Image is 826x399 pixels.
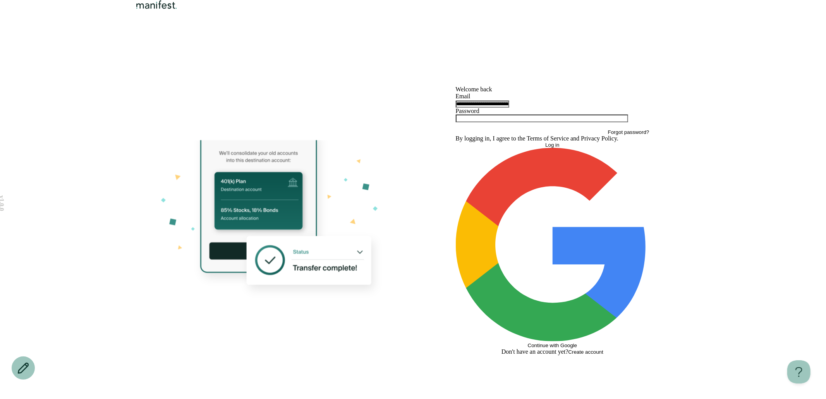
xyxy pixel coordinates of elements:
iframe: Toggle Customer Support [787,360,811,384]
a: Terms of Service [527,135,569,142]
span: Don't have an account yet? [501,348,568,355]
label: Email [456,93,471,99]
button: Log in [456,142,649,148]
p: By logging in, I agree to the and . [456,135,649,142]
a: Privacy Policy [581,135,617,142]
h1: Welcome back [456,86,649,93]
button: Continue with Google [456,148,649,348]
button: Create account [568,349,603,355]
button: Forgot password? [608,129,649,135]
span: Log in [545,142,559,148]
span: Continue with Google [528,342,577,348]
label: Password [456,108,479,114]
